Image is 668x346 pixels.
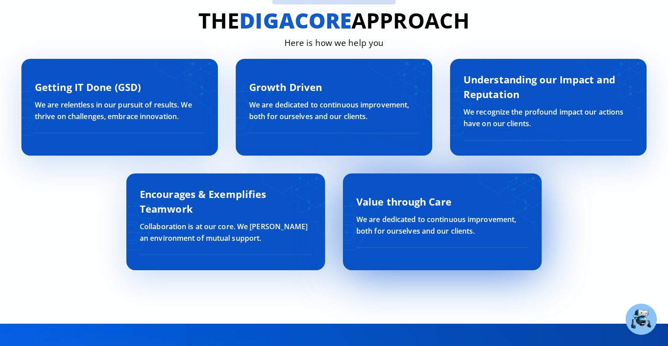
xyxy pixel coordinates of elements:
span: Encourages & Exemplifies Teamwork [140,187,266,215]
p: We recognize the profound impact our actions have on our clients. [463,106,633,129]
div: Here is how we help you [13,37,655,49]
span: Understanding our Impact and Reputation [463,73,615,101]
span: Value through Care [356,195,451,208]
h2: The Approach [13,4,655,37]
strong: digacore [239,6,351,35]
p: We are dedicated to continuous improvement, both for ourselves and our clients. [249,99,419,122]
span: Growth Driven [249,80,322,94]
p: We are dedicated to continuous improvement, both for ourselves and our clients. [356,214,528,237]
span: Getting IT Done (GSD) [35,80,141,94]
p: We are relentless in our pursuit of results. We thrive on challenges, embrace innovation. [35,99,205,122]
p: Collaboration is at our core. We [PERSON_NAME] an environment of mutual support. [140,221,312,244]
